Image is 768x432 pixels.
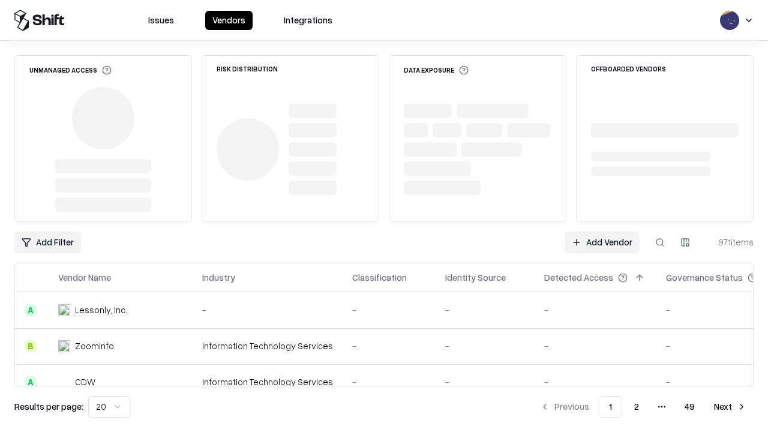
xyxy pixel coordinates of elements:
[58,271,111,284] div: Vendor Name
[217,65,278,72] div: Risk Distribution
[445,340,525,352] div: -
[25,304,37,316] div: A
[352,340,426,352] div: -
[706,236,754,248] div: 971 items
[591,65,666,72] div: Offboarded Vendors
[352,271,407,284] div: Classification
[75,340,114,352] div: ZoomInfo
[277,11,340,30] button: Integrations
[544,271,613,284] div: Detected Access
[625,396,649,418] button: 2
[25,340,37,352] div: B
[404,65,469,75] div: Data Exposure
[202,340,333,352] div: Information Technology Services
[75,304,127,316] div: Lessonly, Inc.
[58,304,70,316] img: Lessonly, Inc.
[14,232,81,253] button: Add Filter
[14,400,83,413] p: Results per page:
[75,376,95,388] div: CDW
[445,271,506,284] div: Identity Source
[58,376,70,388] img: CDW
[565,232,640,253] a: Add Vendor
[202,304,333,316] div: -
[707,396,754,418] button: Next
[445,376,525,388] div: -
[202,271,235,284] div: Industry
[533,396,754,418] nav: pagination
[352,376,426,388] div: -
[352,304,426,316] div: -
[141,11,181,30] button: Issues
[29,65,112,75] div: Unmanaged Access
[544,304,647,316] div: -
[544,376,647,388] div: -
[25,376,37,388] div: A
[58,340,70,352] img: ZoomInfo
[666,271,743,284] div: Governance Status
[544,340,647,352] div: -
[675,396,704,418] button: 49
[599,396,622,418] button: 1
[445,304,525,316] div: -
[202,376,333,388] div: Information Technology Services
[205,11,253,30] button: Vendors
